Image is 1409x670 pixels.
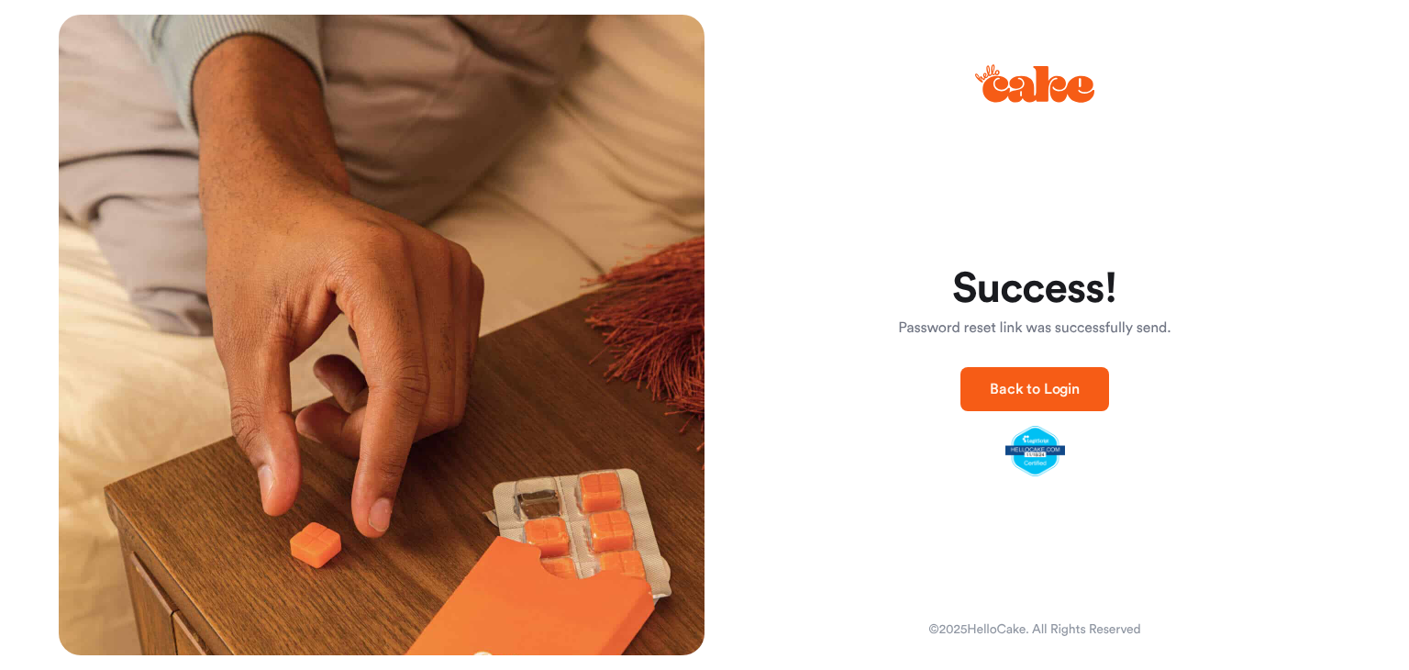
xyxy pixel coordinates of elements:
[859,318,1211,340] p: Password reset link was successfully send.
[928,620,1140,639] div: © 2025 HelloCake. All Rights Reserved
[960,367,1109,411] button: Back to Login
[1005,426,1065,477] img: legit-script-certified.png
[859,267,1211,311] h1: Success!
[990,382,1080,396] span: Back to Login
